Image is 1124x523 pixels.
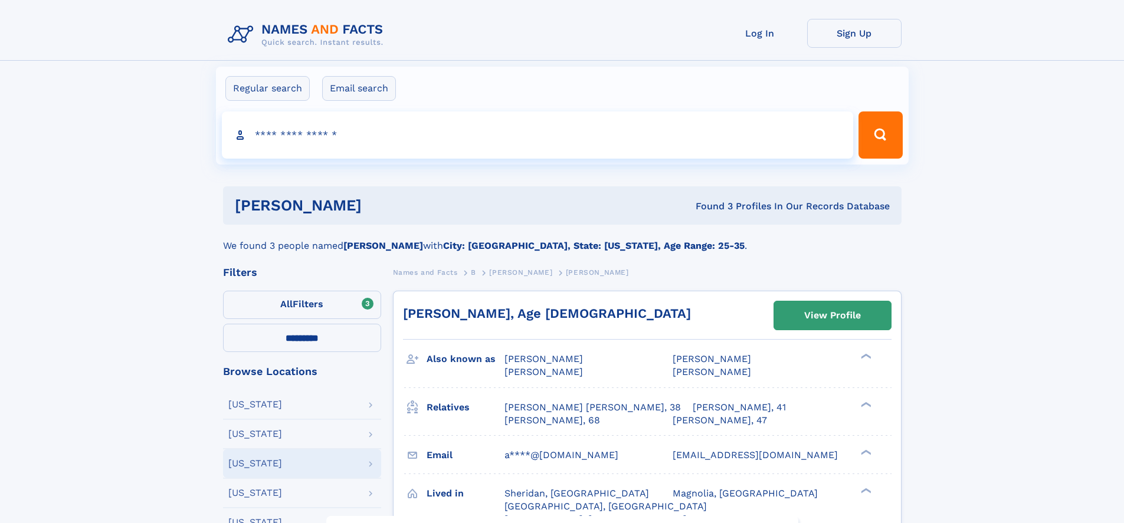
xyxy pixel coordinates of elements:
[489,268,552,277] span: [PERSON_NAME]
[228,459,282,468] div: [US_STATE]
[427,349,504,369] h3: Also known as
[673,488,818,499] span: Magnolia, [GEOGRAPHIC_DATA]
[228,429,282,439] div: [US_STATE]
[280,298,293,310] span: All
[693,401,786,414] a: [PERSON_NAME], 41
[529,200,890,213] div: Found 3 Profiles In Our Records Database
[673,366,751,377] span: [PERSON_NAME]
[504,353,583,364] span: [PERSON_NAME]
[807,19,902,48] a: Sign Up
[673,414,767,427] a: [PERSON_NAME], 47
[235,198,529,213] h1: [PERSON_NAME]
[223,225,902,253] div: We found 3 people named with .
[858,353,872,360] div: ❯
[223,291,381,319] label: Filters
[427,483,504,504] h3: Lived in
[858,448,872,456] div: ❯
[443,240,745,251] b: City: [GEOGRAPHIC_DATA], State: [US_STATE], Age Range: 25-35
[223,366,381,377] div: Browse Locations
[858,111,902,159] button: Search Button
[225,76,310,101] label: Regular search
[774,301,891,330] a: View Profile
[427,397,504,417] h3: Relatives
[489,265,552,279] a: [PERSON_NAME]
[504,488,649,499] span: Sheridan, [GEOGRAPHIC_DATA]
[673,353,751,364] span: [PERSON_NAME]
[223,19,393,51] img: Logo Names and Facts
[228,488,282,498] div: [US_STATE]
[343,240,423,251] b: [PERSON_NAME]
[471,265,476,279] a: B
[427,445,504,465] h3: Email
[228,400,282,409] div: [US_STATE]
[393,265,458,279] a: Names and Facts
[222,111,854,159] input: search input
[673,449,838,460] span: [EMAIL_ADDRESS][DOMAIN_NAME]
[858,486,872,494] div: ❯
[223,267,381,278] div: Filters
[403,306,691,321] a: [PERSON_NAME], Age [DEMOGRAPHIC_DATA]
[504,414,600,427] a: [PERSON_NAME], 68
[804,302,861,329] div: View Profile
[504,501,707,512] span: [GEOGRAPHIC_DATA], [GEOGRAPHIC_DATA]
[322,76,396,101] label: Email search
[713,19,807,48] a: Log In
[566,268,629,277] span: [PERSON_NAME]
[504,366,583,377] span: [PERSON_NAME]
[471,268,476,277] span: B
[504,401,681,414] a: [PERSON_NAME] [PERSON_NAME], 38
[858,400,872,408] div: ❯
